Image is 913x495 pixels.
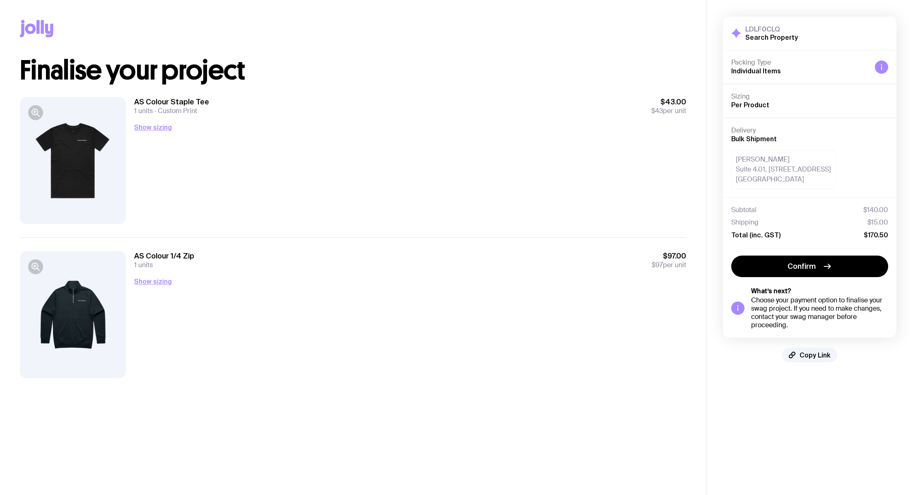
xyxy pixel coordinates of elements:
[134,122,172,132] button: Show sizing
[788,261,816,271] span: Confirm
[20,57,686,84] h1: Finalise your project
[651,106,663,115] span: $43
[731,126,888,135] h4: Delivery
[153,106,197,115] span: Custom Print
[731,231,781,239] span: Total (inc. GST)
[731,256,888,277] button: Confirm
[134,276,172,286] button: Show sizing
[751,296,888,329] div: Choose your payment option to finalise your swag project. If you need to make changes, contact yo...
[731,67,781,75] span: Individual Items
[652,261,686,269] span: per unit
[745,25,798,33] h3: LDLF0CLQ
[800,351,831,359] span: Copy Link
[731,92,888,101] h4: Sizing
[651,107,686,115] span: per unit
[731,150,836,189] div: [PERSON_NAME] Suite 4.01, [STREET_ADDRESS] [GEOGRAPHIC_DATA]
[652,251,686,261] span: $97.00
[745,33,798,41] h2: Search Property
[731,218,759,227] span: Shipping
[731,135,777,142] span: Bulk Shipment
[867,218,888,227] span: $15.00
[651,97,686,107] span: $43.00
[134,97,209,107] h3: AS Colour Staple Tee
[134,106,153,115] span: 1 units
[731,58,868,67] h4: Packing Type
[731,206,756,214] span: Subtotal
[652,261,663,269] span: $97
[731,101,769,109] span: Per Product
[134,251,194,261] h3: AS Colour 1/4 Zip
[751,287,888,295] h5: What’s next?
[863,206,888,214] span: $140.00
[782,348,837,362] button: Copy Link
[864,231,888,239] span: $170.50
[134,261,153,269] span: 1 units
